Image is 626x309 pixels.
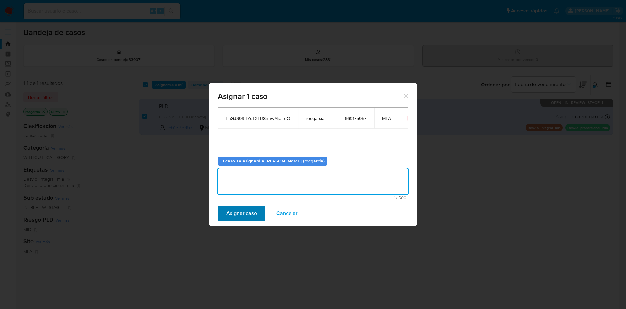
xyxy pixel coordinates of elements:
[403,93,409,99] button: Cerrar ventana
[209,83,417,226] div: assign-modal
[306,116,329,121] span: rocgarcia
[226,206,257,221] span: Asignar caso
[218,92,403,100] span: Asignar 1 caso
[218,206,265,221] button: Asignar caso
[345,116,366,121] span: 661375957
[276,206,298,221] span: Cancelar
[220,196,406,200] span: Máximo 500 caracteres
[268,206,306,221] button: Cancelar
[382,116,391,121] span: MLA
[407,114,414,122] button: icon-button
[220,158,325,164] b: El caso se asignará a [PERSON_NAME] (rocgarcia)
[226,116,290,121] span: EuGJS99HYuT3HJ8nnwMjeFeO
